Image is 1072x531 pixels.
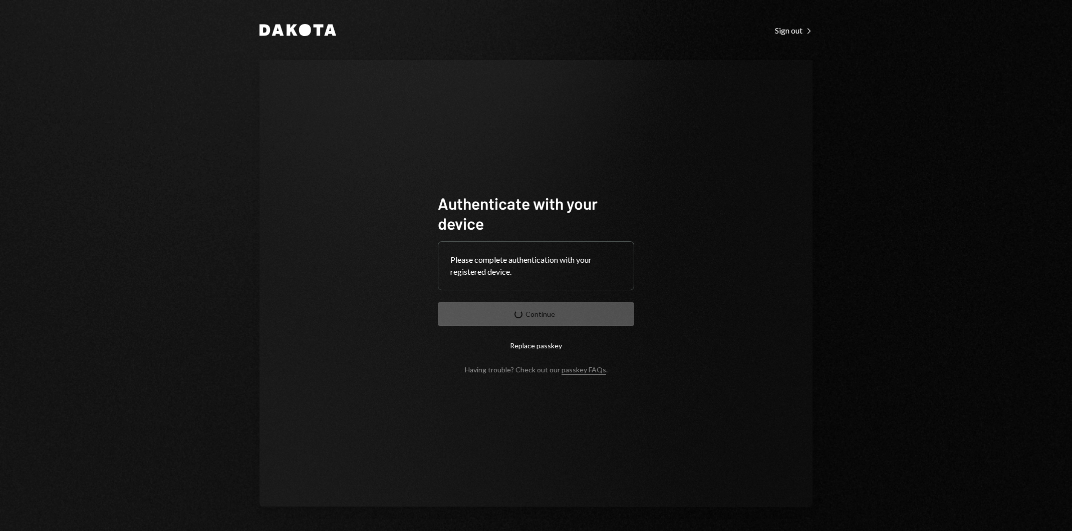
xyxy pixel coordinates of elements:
[562,365,606,375] a: passkey FAQs
[775,25,813,36] a: Sign out
[450,254,622,278] div: Please complete authentication with your registered device.
[775,26,813,36] div: Sign out
[438,334,634,357] button: Replace passkey
[465,365,608,374] div: Having trouble? Check out our .
[438,193,634,233] h1: Authenticate with your device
